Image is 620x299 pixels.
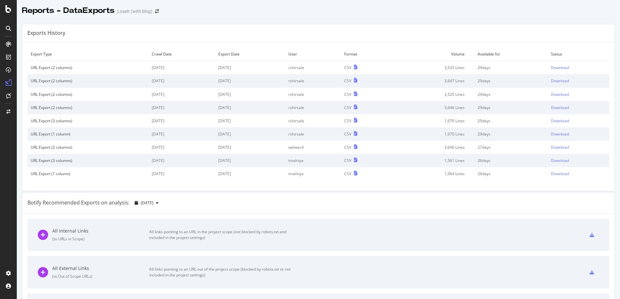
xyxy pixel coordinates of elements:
td: [DATE] [215,141,285,154]
td: rshirsale [285,74,341,87]
div: Exports History [27,29,65,37]
td: [DATE] [215,101,285,114]
div: CSV [344,78,351,84]
div: All links pointing to an URL in the project scope (not blocked by robots.txt and included in the ... [149,229,294,241]
div: LoseIt (with blog) [117,8,152,15]
td: [DATE] [149,61,215,75]
div: URL Export (2 columns) [31,92,145,97]
td: 1,561 Lines [391,154,474,167]
div: Reports - DataExports [22,5,115,16]
td: 26 days [474,167,548,180]
div: URL Export (1 column) [31,171,145,176]
div: Download [551,145,569,150]
td: [DATE] [215,167,285,180]
td: [DATE] [215,154,285,167]
td: 27 days [474,141,548,154]
td: [DATE] [149,167,215,180]
div: All External Links [52,265,149,272]
td: Crawl Date [149,47,215,61]
td: Format [341,47,391,61]
div: arrow-right-arrow-left [155,9,159,14]
div: Download [551,131,569,137]
div: URL Export (1 column) [31,131,145,137]
td: [DATE] [149,101,215,114]
div: Download [551,171,569,176]
td: [DATE] [149,141,215,154]
div: URL Export (2 columns) [31,78,145,84]
td: 29 days [474,61,548,75]
td: [DATE] [149,154,215,167]
td: [DATE] [149,88,215,101]
td: 29 days [474,127,548,141]
td: [DATE] [215,127,285,141]
a: Download [551,92,606,97]
a: Download [551,145,606,150]
button: [DATE] [132,198,161,208]
div: CSV [344,65,351,70]
td: 1,676 Lines [391,114,474,127]
a: Download [551,105,606,110]
td: 3,525 Lines [391,88,474,101]
td: [DATE] [149,74,215,87]
div: Download [551,105,569,110]
td: tmalviya [285,167,341,180]
div: csv-export [590,270,594,274]
td: 1,964 Lines [391,167,474,180]
td: 3,646 Lines [391,141,474,154]
td: 3,647 Lines [391,74,474,87]
span: 2025 Aug. 13th [141,200,153,205]
td: Export Date [215,47,285,61]
td: Available for [474,47,548,61]
div: CSV [344,171,351,176]
td: rshirsale [285,114,341,127]
div: Download [551,158,569,163]
div: ( to Out of Scope URLs ) [52,274,149,279]
td: [DATE] [149,114,215,127]
div: CSV [344,158,351,163]
div: CSV [344,118,351,124]
div: Download [551,118,569,124]
div: CSV [344,105,351,110]
div: Botify Recommended Exports on analysis: [27,199,129,206]
a: Download [551,78,606,84]
div: Download [551,78,569,84]
div: All Internal Links [52,228,149,234]
td: 29 days [474,101,548,114]
td: rshirsale [285,88,341,101]
div: Download [551,65,569,70]
td: tmalviya [285,154,341,167]
a: Download [551,158,606,163]
td: [DATE] [215,61,285,75]
td: 29 days [474,74,548,87]
td: 1,970 Lines [391,127,474,141]
td: rshirsale [285,61,341,75]
a: Download [551,131,606,137]
div: URL Export (2 columns) [31,65,145,70]
div: CSV [344,145,351,150]
div: URL Export (3 columns) [31,118,145,124]
td: 29 days [474,88,548,101]
td: Export Type [27,47,149,61]
a: Download [551,65,606,70]
td: [DATE] [215,74,285,87]
div: URL Export (3 columns) [31,158,145,163]
a: Download [551,171,606,176]
td: 3,646 Lines [391,101,474,114]
div: ( to URLs in Scope ) [52,236,149,242]
td: rshirsale [285,127,341,141]
a: Download [551,118,606,124]
td: [DATE] [215,88,285,101]
div: Download [551,92,569,97]
div: CSV [344,92,351,97]
div: CSV [344,131,351,137]
td: 3,533 Lines [391,61,474,75]
td: [DATE] [215,114,285,127]
div: csv-export [590,233,594,237]
td: Status [548,47,609,61]
td: rshirsale [285,101,341,114]
div: URL Export (2 columns) [31,105,145,110]
td: welward [285,141,341,154]
div: All links pointing to an URL out of the project scope (blocked by robots.txt or not included in t... [149,266,294,278]
td: 26 days [474,154,548,167]
td: [DATE] [149,127,215,141]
